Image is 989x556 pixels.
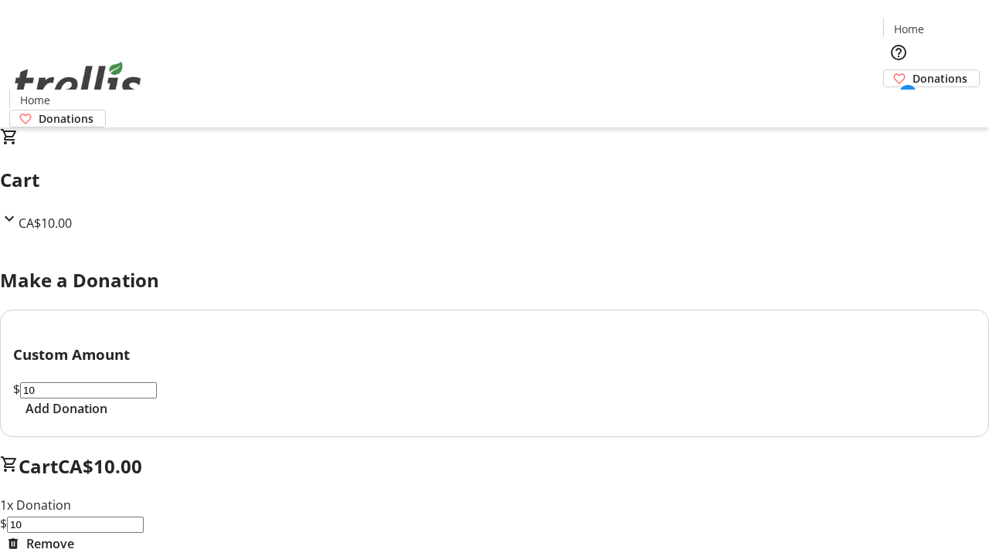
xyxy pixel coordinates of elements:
h3: Custom Amount [13,344,976,365]
span: Home [20,92,50,108]
span: Donations [913,70,967,86]
a: Donations [9,110,106,127]
button: Add Donation [13,399,120,418]
span: $ [13,381,20,398]
input: Donation Amount [20,382,157,398]
input: Donation Amount [7,517,144,533]
button: Help [883,37,914,68]
img: Orient E2E Organization g0L3osMbLW's Logo [9,45,147,122]
a: Home [884,21,933,37]
a: Donations [883,69,980,87]
span: Home [894,21,924,37]
span: CA$10.00 [19,215,72,232]
span: Remove [26,534,74,553]
span: CA$10.00 [58,453,142,479]
button: Cart [883,87,914,118]
a: Home [10,92,59,108]
span: Donations [39,110,93,127]
span: Add Donation [25,399,107,418]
